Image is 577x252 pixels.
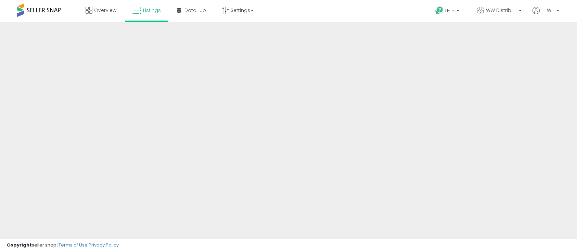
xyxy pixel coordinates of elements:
[7,242,32,248] strong: Copyright
[445,8,454,14] span: Help
[533,7,559,22] a: Hi Will
[89,242,119,248] a: Privacy Policy
[143,7,161,14] span: Listings
[541,7,554,14] span: Hi Will
[486,7,517,14] span: WW Distribution
[184,7,206,14] span: DataHub
[94,7,116,14] span: Overview
[59,242,88,248] a: Terms of Use
[430,1,466,22] a: Help
[7,242,119,249] div: seller snap | |
[435,6,444,15] i: Get Help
